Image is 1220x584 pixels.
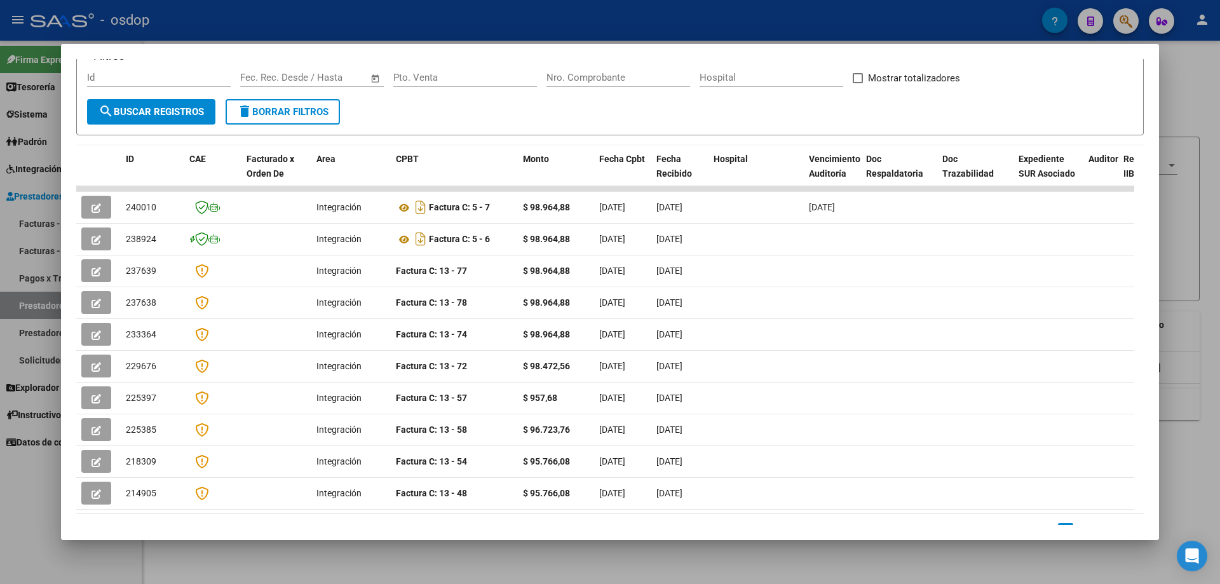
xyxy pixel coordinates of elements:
span: 237639 [126,266,156,276]
span: 225397 [126,393,156,403]
strong: Factura C: 13 - 74 [396,329,467,339]
button: Open calendar [369,71,383,86]
datatable-header-cell: Expediente SUR Asociado [1013,146,1083,201]
span: [DATE] [599,266,625,276]
span: 214905 [126,488,156,498]
span: [DATE] [599,456,625,466]
span: Doc Trazabilidad [942,154,994,179]
strong: Factura C: 13 - 77 [396,266,467,276]
span: Integración [316,202,362,212]
span: Monto [523,154,549,164]
span: [DATE] [599,329,625,339]
span: [DATE] [656,202,682,212]
strong: $ 98.964,88 [523,329,570,339]
span: [DATE] [599,297,625,308]
datatable-header-cell: Retencion IIBB [1118,146,1169,201]
span: 233364 [126,329,156,339]
strong: Factura C: 13 - 48 [396,488,467,498]
datatable-header-cell: Vencimiento Auditoría [804,146,861,201]
strong: Factura C: 13 - 57 [396,393,467,403]
a: 2 [1077,523,1092,537]
a: go to first page [1017,523,1033,537]
span: Integración [316,456,362,466]
button: Borrar Filtros [226,99,340,125]
datatable-header-cell: Facturado x Orden De [241,146,311,201]
strong: $ 98.964,88 [523,266,570,276]
a: go to last page [1118,523,1135,537]
span: 237638 [126,297,156,308]
datatable-header-cell: Auditoria [1083,146,1118,201]
span: Expediente SUR Asociado [1019,154,1075,179]
span: Vencimiento Auditoría [809,154,860,179]
span: CPBT [396,154,419,164]
span: Doc Respaldatoria [866,154,923,179]
datatable-header-cell: CPBT [391,146,518,201]
span: [DATE] [656,456,682,466]
span: [DATE] [656,266,682,276]
input: End date [293,72,355,83]
strong: $ 98.964,88 [523,297,570,308]
strong: Factura C: 13 - 58 [396,424,467,435]
i: Descargar documento [412,197,429,217]
span: ID [126,154,134,164]
li: page 1 [1056,519,1075,541]
span: 218309 [126,456,156,466]
datatable-header-cell: Monto [518,146,594,201]
span: 229676 [126,361,156,371]
datatable-header-cell: Fecha Cpbt [594,146,651,201]
span: [DATE] [656,297,682,308]
span: Mostrar totalizadores [868,71,960,86]
strong: Factura C: 5 - 6 [429,234,490,245]
datatable-header-cell: Doc Trazabilidad [937,146,1013,201]
span: Fecha Recibido [656,154,692,179]
span: [DATE] [809,202,835,212]
strong: $ 98.472,56 [523,361,570,371]
strong: Factura C: 5 - 7 [429,203,490,213]
span: 225385 [126,424,156,435]
span: Integración [316,234,362,244]
span: Buscar Registros [98,106,204,118]
a: go to previous page [1036,523,1054,537]
span: [DATE] [599,361,625,371]
span: [DATE] [599,424,625,435]
strong: $ 98.964,88 [523,234,570,244]
span: [DATE] [656,393,682,403]
span: [DATE] [656,329,682,339]
span: Integración [316,329,362,339]
span: Integración [316,361,362,371]
mat-icon: delete [237,104,252,119]
span: Fecha Cpbt [599,154,645,164]
datatable-header-cell: Area [311,146,391,201]
span: CAE [189,154,206,164]
span: Integración [316,297,362,308]
span: [DATE] [656,234,682,244]
span: Integración [316,393,362,403]
span: Borrar Filtros [237,106,329,118]
datatable-header-cell: Fecha Recibido [651,146,708,201]
div: 20 total [76,514,287,546]
input: Start date [240,72,281,83]
span: Integración [316,266,362,276]
span: Auditoria [1088,154,1126,164]
strong: Factura C: 13 - 54 [396,456,467,466]
button: Buscar Registros [87,99,215,125]
strong: Factura C: 13 - 78 [396,297,467,308]
strong: $ 957,68 [523,393,557,403]
strong: $ 96.723,76 [523,424,570,435]
li: page 2 [1075,519,1094,541]
datatable-header-cell: CAE [184,146,241,201]
mat-icon: search [98,104,114,119]
span: [DATE] [656,361,682,371]
datatable-header-cell: Doc Respaldatoria [861,146,937,201]
a: go to next page [1096,523,1114,537]
span: 238924 [126,234,156,244]
strong: $ 98.964,88 [523,202,570,212]
span: Facturado x Orden De [247,154,294,179]
datatable-header-cell: ID [121,146,184,201]
span: [DATE] [656,488,682,498]
strong: Factura C: 13 - 72 [396,361,467,371]
span: Hospital [714,154,748,164]
span: [DATE] [599,488,625,498]
span: [DATE] [599,234,625,244]
datatable-header-cell: Hospital [708,146,804,201]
